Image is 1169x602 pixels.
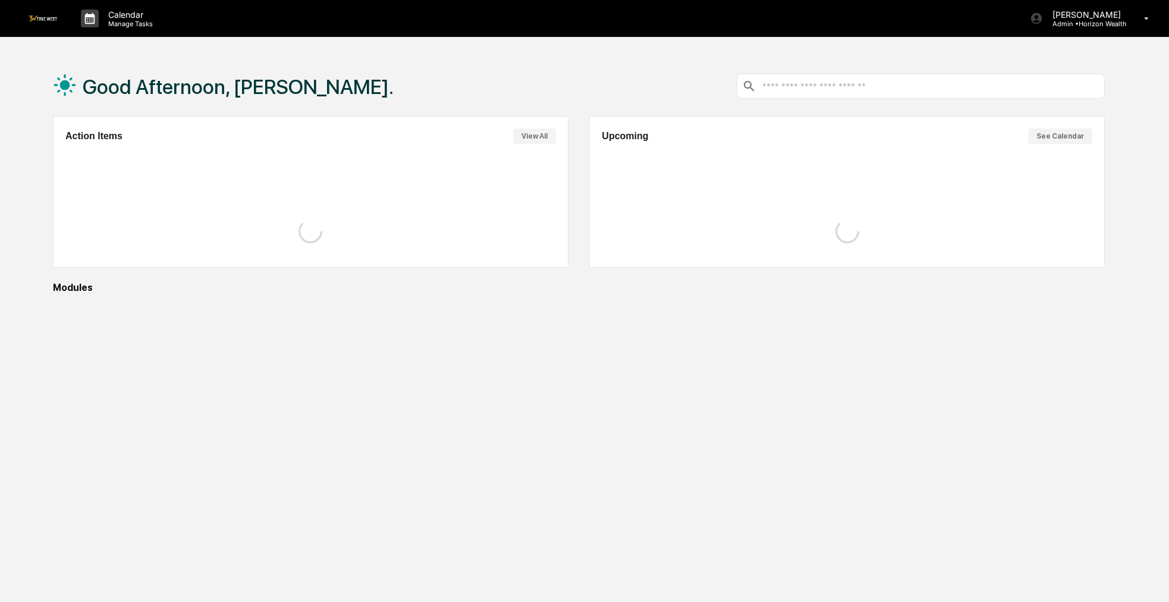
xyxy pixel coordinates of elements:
[99,10,159,20] p: Calendar
[602,131,648,142] h2: Upcoming
[29,15,57,21] img: logo
[513,128,556,144] button: View All
[83,75,394,99] h1: Good Afternoon, [PERSON_NAME].
[53,282,1105,293] div: Modules
[1043,10,1127,20] p: [PERSON_NAME]
[1043,20,1127,28] p: Admin • Horizon Wealth
[1028,128,1092,144] button: See Calendar
[99,20,159,28] p: Manage Tasks
[65,131,122,142] h2: Action Items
